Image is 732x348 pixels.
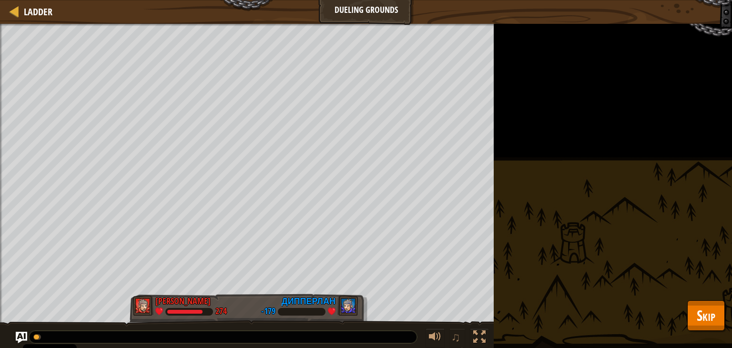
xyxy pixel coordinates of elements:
[16,332,27,343] button: Ask AI
[470,328,489,348] button: Toggle fullscreen
[449,328,466,348] button: ♫
[451,330,461,344] span: ♫
[155,295,211,307] div: [PERSON_NAME]
[261,307,275,316] div: -179
[282,295,335,307] div: дипперлан
[19,5,52,18] a: Ladder
[687,300,725,331] button: Skip
[426,328,445,348] button: Adjust volume
[133,296,154,316] img: thang_avatar_frame.png
[697,306,715,325] span: Skip
[337,296,358,316] img: thang_avatar_frame.png
[24,5,52,18] span: Ladder
[215,307,227,316] div: 274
